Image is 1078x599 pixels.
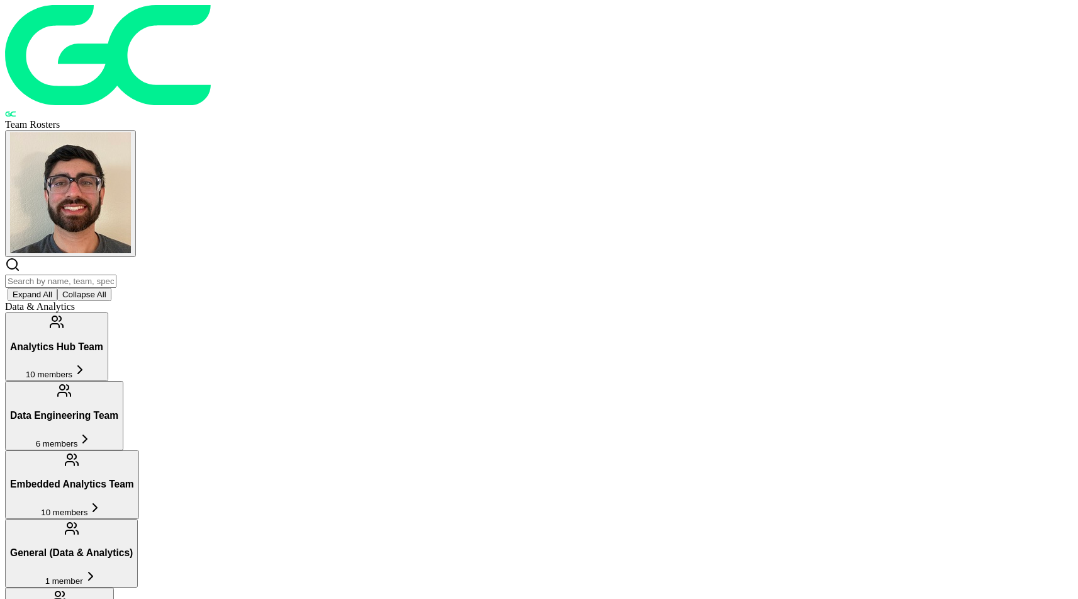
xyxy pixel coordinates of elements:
input: Search by name, team, specialty, or title... [5,275,116,288]
button: Expand All [8,288,57,301]
span: 10 members [26,370,72,379]
h3: General (Data & Analytics) [10,547,133,559]
button: Data Engineering Team6 members [5,381,123,450]
span: Team Rosters [5,119,60,130]
button: General (Data & Analytics)1 member [5,519,138,588]
button: Embedded Analytics Team10 members [5,450,139,519]
h3: Analytics Hub Team [10,341,103,353]
h3: Embedded Analytics Team [10,479,134,490]
h3: Data Engineering Team [10,410,118,421]
span: 10 members [41,508,87,517]
button: Collapse All [57,288,111,301]
span: 6 members [36,439,78,448]
span: Data & Analytics [5,301,75,312]
span: 1 member [45,576,83,586]
button: Analytics Hub Team10 members [5,312,108,381]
